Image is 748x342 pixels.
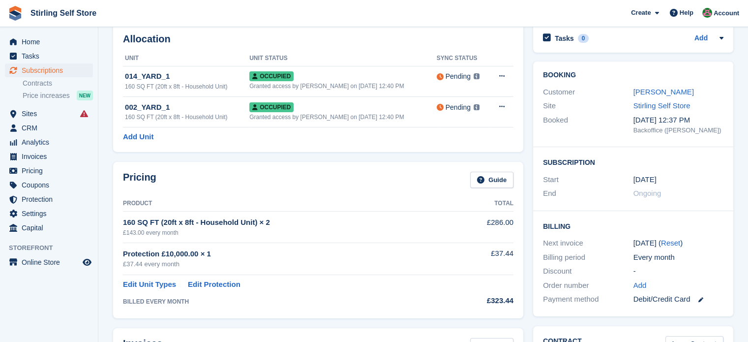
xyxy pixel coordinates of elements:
span: Account [714,8,739,18]
a: menu [5,221,93,235]
div: £323.44 [453,295,513,307]
span: Price increases [23,91,70,100]
div: Order number [543,280,633,291]
th: Unit Status [249,51,437,66]
div: Billing period [543,252,633,263]
span: Protection [22,192,81,206]
h2: Allocation [123,33,513,45]
h2: Pricing [123,172,156,188]
a: menu [5,49,93,63]
span: Help [680,8,693,18]
div: [DATE] ( ) [633,238,724,249]
div: Customer [543,87,633,98]
span: Ongoing [633,189,661,197]
span: Tasks [22,49,81,63]
a: Price increases NEW [23,90,93,101]
span: Create [631,8,651,18]
a: menu [5,164,93,178]
div: Every month [633,252,724,263]
img: Lucy [702,8,712,18]
span: Settings [22,207,81,220]
a: menu [5,35,93,49]
a: Preview store [81,256,93,268]
div: Pending [446,71,471,82]
a: Stirling Self Store [27,5,100,21]
div: End [543,188,633,199]
div: Payment method [543,294,633,305]
div: NEW [77,91,93,100]
a: Add [633,280,647,291]
div: Discount [543,266,633,277]
div: BILLED EVERY MONTH [123,297,453,306]
div: Next invoice [543,238,633,249]
a: Add Unit [123,131,153,143]
span: Occupied [249,71,294,81]
a: menu [5,107,93,121]
div: £143.00 every month [123,228,453,237]
div: Booked [543,115,633,135]
a: Reset [661,239,680,247]
td: £286.00 [453,212,513,243]
div: Granted access by [PERSON_NAME] on [DATE] 12:40 PM [249,113,437,122]
span: Capital [22,221,81,235]
span: Pricing [22,164,81,178]
a: Edit Protection [188,279,240,290]
h2: Booking [543,71,723,79]
th: Product [123,196,453,212]
th: Total [453,196,513,212]
a: [PERSON_NAME] [633,88,694,96]
h2: Billing [543,221,723,231]
a: menu [5,121,93,135]
span: Sites [22,107,81,121]
span: Subscriptions [22,63,81,77]
div: Start [543,174,633,186]
a: Add [694,33,708,44]
a: menu [5,178,93,192]
span: Storefront [9,243,98,253]
a: menu [5,135,93,149]
h2: Subscription [543,157,723,167]
a: menu [5,255,93,269]
th: Sync Status [437,51,489,66]
div: 0 [578,34,589,43]
a: Guide [470,172,513,188]
a: menu [5,63,93,77]
a: Edit Unit Types [123,279,176,290]
div: 160 SQ FT (20ft x 8ft - Household Unit) × 2 [123,217,453,228]
div: - [633,266,724,277]
div: 160 SQ FT (20ft x 8ft - Household Unit) [125,82,249,91]
span: Home [22,35,81,49]
span: Analytics [22,135,81,149]
a: Contracts [23,79,93,88]
h2: Tasks [555,34,574,43]
div: Pending [446,102,471,113]
span: Coupons [22,178,81,192]
div: £37.44 every month [123,259,453,269]
i: Smart entry sync failures have occurred [80,110,88,118]
img: icon-info-grey-7440780725fd019a000dd9b08b2336e03edf1995a4989e88bcd33f0948082b44.svg [474,73,479,79]
div: Granted access by [PERSON_NAME] on [DATE] 12:40 PM [249,82,437,91]
a: menu [5,192,93,206]
span: Invoices [22,150,81,163]
td: £37.44 [453,243,513,275]
span: Online Store [22,255,81,269]
a: menu [5,150,93,163]
div: Site [543,100,633,112]
div: Debit/Credit Card [633,294,724,305]
a: Stirling Self Store [633,101,690,110]
div: Backoffice ([PERSON_NAME]) [633,125,724,135]
a: menu [5,207,93,220]
div: [DATE] 12:37 PM [633,115,724,126]
th: Unit [123,51,249,66]
div: 002_YARD_1 [125,102,249,113]
img: stora-icon-8386f47178a22dfd0bd8f6a31ec36ba5ce8667c1dd55bd0f319d3a0aa187defe.svg [8,6,23,21]
div: 014_YARD_1 [125,71,249,82]
img: icon-info-grey-7440780725fd019a000dd9b08b2336e03edf1995a4989e88bcd33f0948082b44.svg [474,104,479,110]
time: 2025-06-30 00:00:00 UTC [633,174,657,186]
div: Protection £10,000.00 × 1 [123,249,453,260]
div: 160 SQ FT (20ft x 8ft - Household Unit) [125,113,249,122]
span: Occupied [249,102,294,112]
span: CRM [22,121,81,135]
